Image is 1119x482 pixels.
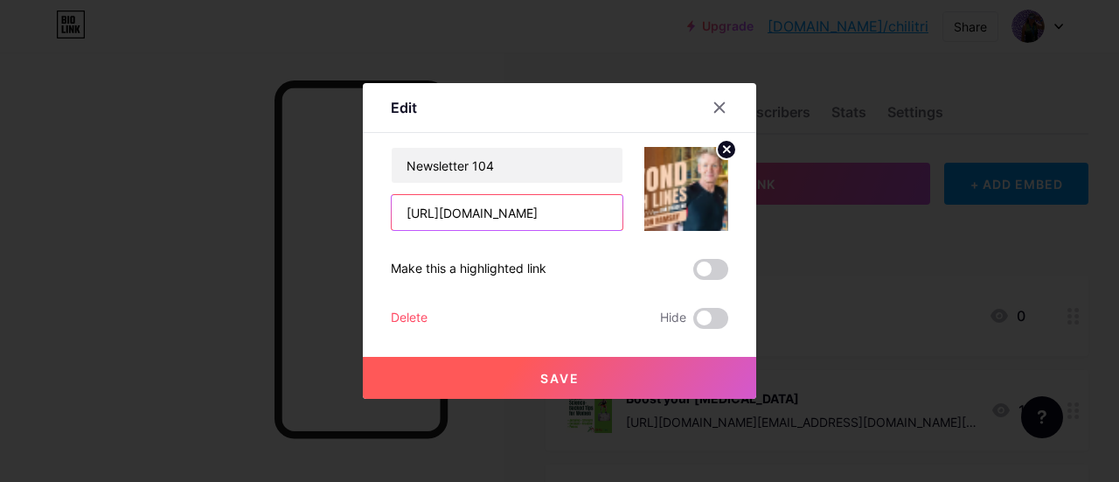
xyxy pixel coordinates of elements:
img: link_thumbnail [644,147,728,231]
div: Edit [391,97,417,118]
div: Delete [391,308,427,329]
input: Title [392,148,622,183]
span: Hide [660,308,686,329]
button: Save [363,357,756,399]
div: Make this a highlighted link [391,259,546,280]
input: URL [392,195,622,230]
span: Save [540,371,580,386]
